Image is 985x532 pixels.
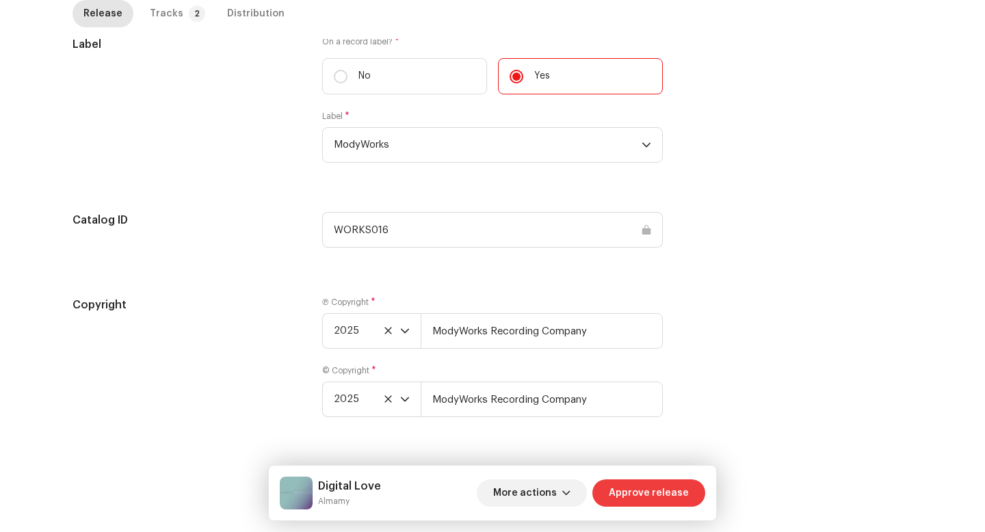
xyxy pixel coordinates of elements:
[322,111,350,122] label: Label
[73,297,300,313] h5: Copyright
[334,382,400,416] span: 2025
[280,477,313,509] img: 2548317d-2922-4ccd-9ae2-d8af85778d21
[609,479,689,507] span: Approve release
[642,128,651,162] div: dropdown trigger
[322,36,663,47] label: On a record label?
[322,297,376,308] label: Ⓟ Copyright
[322,212,663,248] input: —
[400,382,410,416] div: dropdown trigger
[400,314,410,348] div: dropdown trigger
[592,479,705,507] button: Approve release
[318,494,381,508] small: Digital Love
[493,479,557,507] span: More actions
[421,382,663,417] input: e.g. Publisher LLC
[358,69,371,83] p: No
[334,314,400,348] span: 2025
[318,478,381,494] h5: Digital Love
[421,313,663,349] input: e.g. Label LLC
[322,365,376,376] label: © Copyright
[73,36,300,53] h5: Label
[477,479,587,507] button: More actions
[334,128,642,162] span: ModyWorks
[73,212,300,228] h5: Catalog ID
[534,69,550,83] p: Yes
